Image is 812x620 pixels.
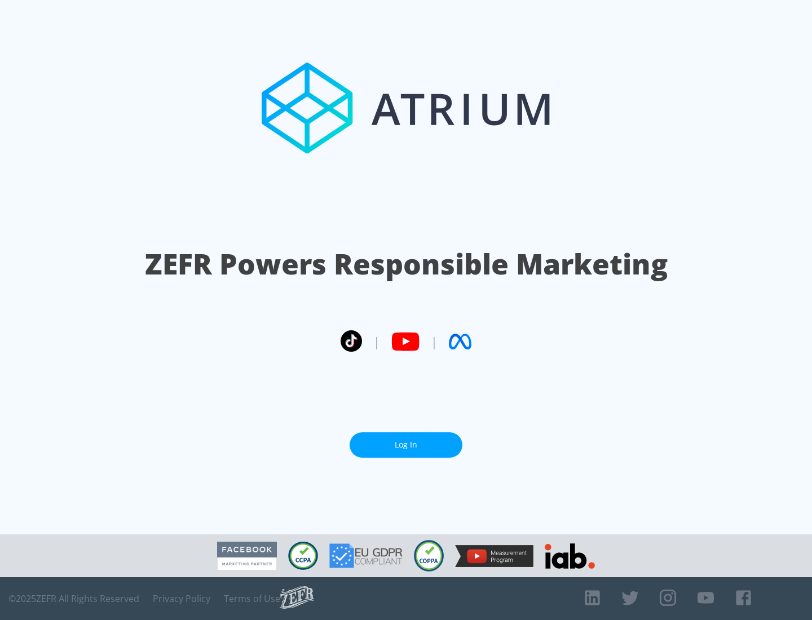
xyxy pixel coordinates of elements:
img: Facebook Marketing Partner [217,542,277,570]
span: | [431,333,438,350]
img: IAB [545,543,595,569]
img: CCPA Compliant [288,542,318,570]
span: © 2025 ZEFR All Rights Reserved [8,593,139,604]
a: Terms of Use [224,593,280,604]
a: Log In [350,432,462,458]
img: COPPA Compliant [414,540,444,572]
a: Privacy Policy [153,593,210,604]
span: | [373,333,380,350]
h1: ZEFR Powers Responsible Marketing [145,245,668,284]
img: YouTube Measurement Program [455,545,533,567]
img: GDPR Compliant [329,543,403,568]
